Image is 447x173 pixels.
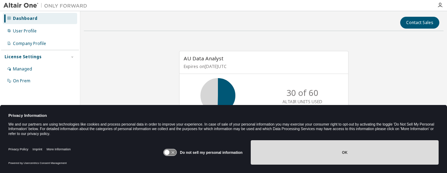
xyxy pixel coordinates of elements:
div: Dashboard [13,16,37,21]
img: Altair One [3,2,91,9]
span: AU Data Analyst [184,55,223,62]
p: ALTAIR UNITS USED [283,99,322,105]
div: User Profile [13,28,37,34]
div: License Settings [5,54,42,60]
div: Managed [13,66,32,72]
div: On Prem [13,78,30,84]
p: 30 of 60 [286,87,318,99]
button: Contact Sales [400,17,439,29]
div: Company Profile [13,41,46,46]
p: Expires on [DATE] UTC [184,63,342,69]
